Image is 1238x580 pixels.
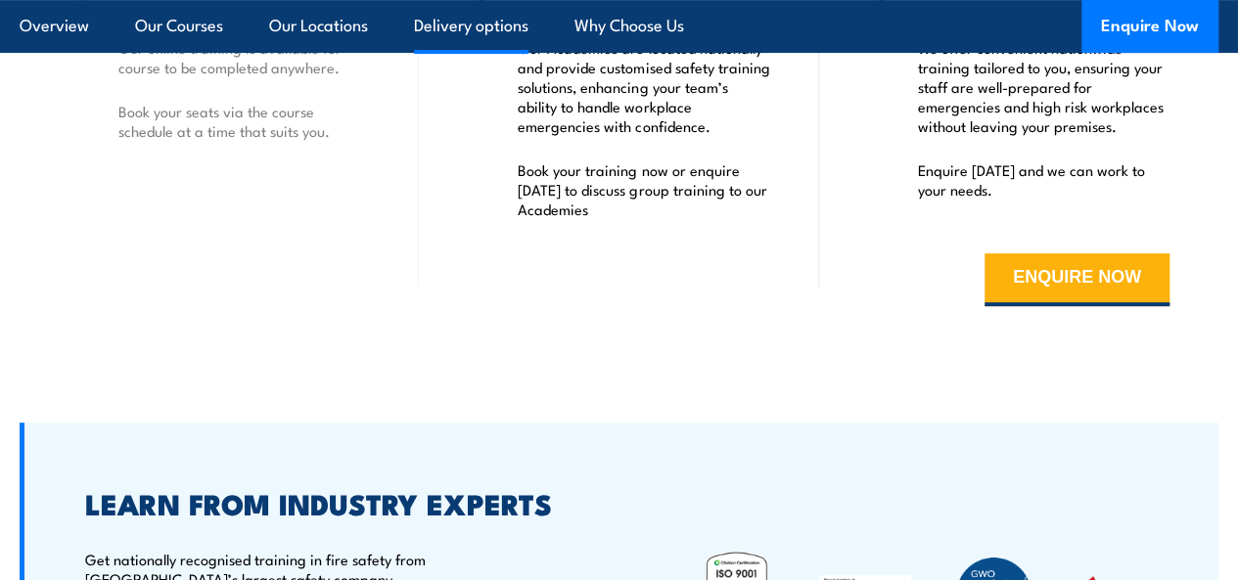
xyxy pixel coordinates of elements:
[918,160,1169,200] p: Enquire [DATE] and we can work to your needs.
[918,38,1169,136] p: We offer convenient nationwide training tailored to you, ensuring your staff are well-prepared fo...
[85,490,575,515] h2: LEARN FROM INDUSTRY EXPERTS
[518,160,769,219] p: Book your training now or enquire [DATE] to discuss group training to our Academies
[118,102,370,141] p: Book your seats via the course schedule at a time that suits you.
[518,38,769,136] p: Our Academies are located nationally and provide customised safety training solutions, enhancing ...
[985,253,1169,306] button: ENQUIRE NOW
[118,38,370,77] p: Our online training is available for course to be completed anywhere.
